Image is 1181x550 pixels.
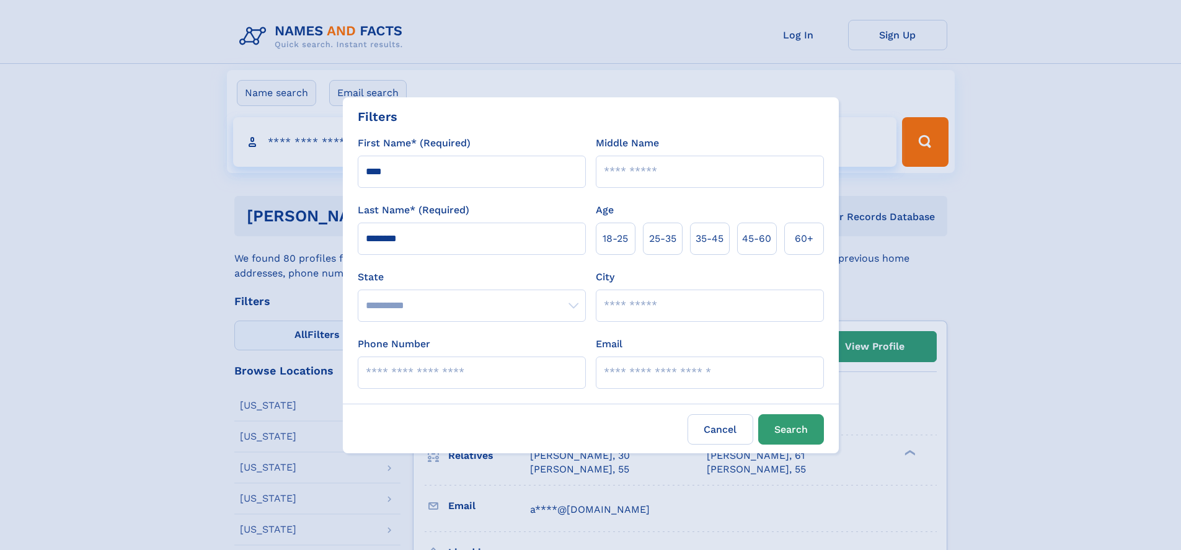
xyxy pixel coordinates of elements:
[696,231,723,246] span: 35‑45
[649,231,676,246] span: 25‑35
[596,337,622,352] label: Email
[603,231,628,246] span: 18‑25
[358,136,471,151] label: First Name* (Required)
[358,337,430,352] label: Phone Number
[596,203,614,218] label: Age
[795,231,813,246] span: 60+
[358,270,586,285] label: State
[596,270,614,285] label: City
[358,107,397,126] div: Filters
[688,414,753,445] label: Cancel
[742,231,771,246] span: 45‑60
[758,414,824,445] button: Search
[596,136,659,151] label: Middle Name
[358,203,469,218] label: Last Name* (Required)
